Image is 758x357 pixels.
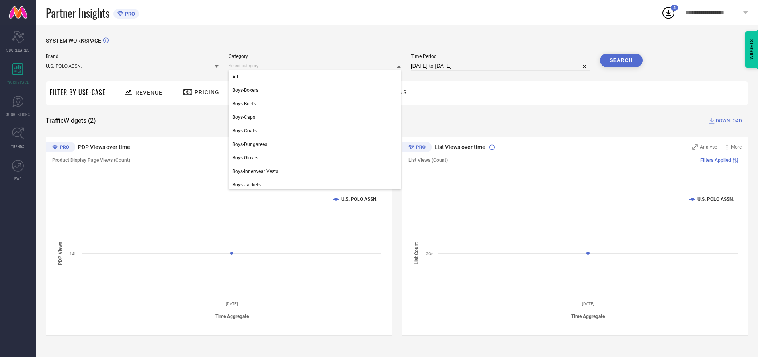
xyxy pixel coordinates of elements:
[232,74,238,80] span: All
[414,242,419,264] tspan: List Count
[229,70,401,83] div: All
[571,314,605,319] tspan: Time Aggregate
[195,89,219,95] span: Pricing
[411,61,590,71] input: Select time period
[6,111,30,117] span: SUGGESTIONS
[46,37,101,44] span: SYSTEM WORKSPACE
[700,144,717,150] span: Analyse
[232,142,267,147] span: Boys-Dungarees
[229,124,401,138] div: Boys-Coats
[226,301,238,306] text: [DATE]
[229,62,401,70] input: Select category
[232,101,256,107] span: Boys-Briefs
[52,157,130,163] span: Product Display Page Views (Count)
[232,182,261,188] span: Boys-Jackets
[6,47,30,53] span: SCORECARDS
[70,252,77,256] text: 14L
[46,142,75,154] div: Premium
[46,54,219,59] span: Brand
[402,142,432,154] div: Premium
[411,54,590,59] span: Time Period
[229,165,401,178] div: Boys-Innerwear Vests
[46,117,96,125] span: Traffic Widgets ( 2 )
[14,176,22,182] span: FWD
[716,117,742,125] span: DOWNLOAD
[232,155,258,161] span: Boys-Gloves
[673,5,676,10] span: 4
[661,6,676,20] div: Open download list
[700,157,731,163] span: Filters Applied
[434,144,485,150] span: List Views over time
[341,196,377,202] text: U.S. POLO ASSN.
[600,54,643,67] button: Search
[229,97,401,111] div: Boys-Briefs
[11,144,25,149] span: TRENDS
[229,151,401,165] div: Boys-Gloves
[232,87,258,93] span: Boys-Boxers
[232,114,255,120] span: Boys-Caps
[229,138,401,151] div: Boys-Dungarees
[57,241,63,265] tspan: PDP Views
[123,11,135,17] span: PRO
[229,83,401,97] div: Boys-Boxers
[582,301,594,306] text: [DATE]
[408,157,448,163] span: List Views (Count)
[229,111,401,124] div: Boys-Caps
[7,79,29,85] span: WORKSPACE
[78,144,130,150] span: PDP Views over time
[697,196,734,202] text: U.S. POLO ASSN.
[135,89,162,96] span: Revenue
[740,157,742,163] span: |
[232,169,278,174] span: Boys-Innerwear Vests
[692,144,698,150] svg: Zoom
[215,314,249,319] tspan: Time Aggregate
[229,178,401,192] div: Boys-Jackets
[426,252,433,256] text: 3Cr
[731,144,742,150] span: More
[229,54,401,59] span: Category
[46,5,109,21] span: Partner Insights
[232,128,257,134] span: Boys-Coats
[50,87,105,97] span: Filter By Use-Case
